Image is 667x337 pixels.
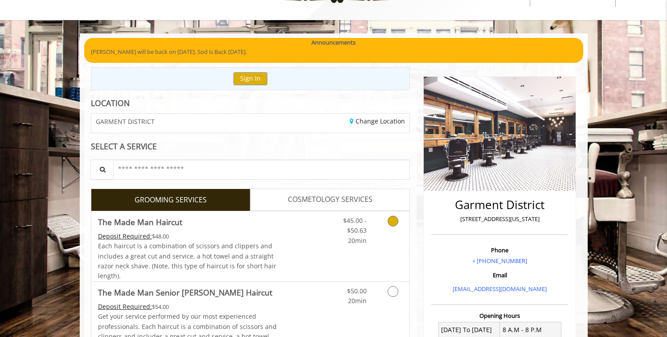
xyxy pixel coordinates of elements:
[311,38,356,47] b: Announcements
[135,194,207,206] span: GROOMING SERVICES
[90,160,114,180] button: Service Search
[347,287,367,295] span: $50.00
[91,142,410,151] div: SELECT A SERVICE
[472,257,527,265] a: + [PHONE_NUMBER]
[343,216,367,234] span: $45.00 - $50.63
[91,98,130,108] b: LOCATION
[98,216,182,228] b: The Made Man Haircut
[288,194,372,205] span: COSMETOLOGY SERVICES
[431,312,568,319] h3: Opening Hours
[91,47,577,57] p: [PERSON_NAME] will be back on [DATE]. Sod is Back [DATE].
[434,272,566,278] h3: Email
[98,232,152,240] span: This service needs some Advance to be paid before we block your appointment
[434,214,566,224] p: [STREET_ADDRESS][US_STATE]
[350,117,405,125] a: Change Location
[348,236,367,245] span: 20min
[98,231,277,241] div: $48.00
[98,286,272,299] b: The Made Man Senior [PERSON_NAME] Haircut
[434,247,566,253] h3: Phone
[434,198,566,211] h2: Garment District
[96,118,155,125] span: GARMENT DISTRICT
[98,302,152,311] span: This service needs some Advance to be paid before we block your appointment
[348,296,367,305] span: 20min
[98,302,277,312] div: $54.00
[233,72,267,85] button: Sign In
[453,285,547,293] a: [EMAIL_ADDRESS][DOMAIN_NAME]
[98,242,276,280] span: Each haircut is a combination of scissors and clippers and includes a great cut and service, a ho...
